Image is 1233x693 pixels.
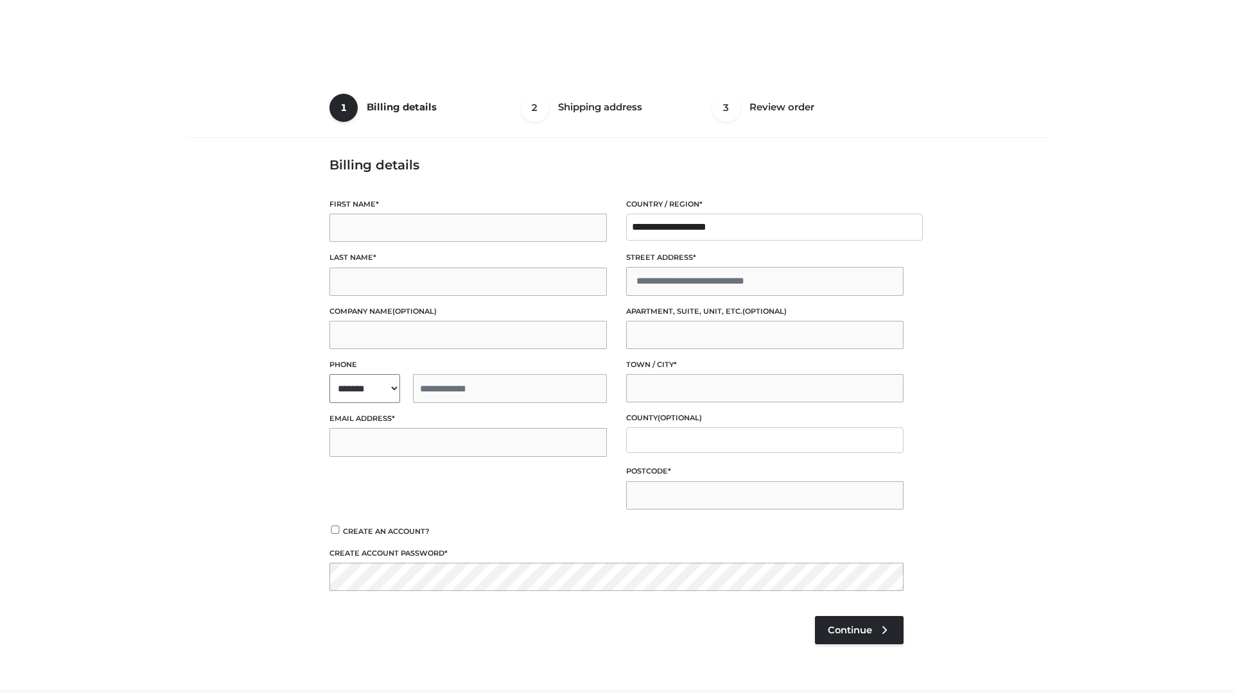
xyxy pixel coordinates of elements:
span: 1 [329,94,358,122]
label: Email address [329,413,607,425]
a: Continue [815,616,904,644]
label: Apartment, suite, unit, etc. [626,305,904,318]
label: Postcode [626,465,904,477]
span: (optional) [742,307,787,316]
span: Shipping address [558,101,642,113]
label: County [626,412,904,424]
span: Continue [828,624,872,636]
label: Town / City [626,359,904,371]
label: First name [329,198,607,210]
span: (optional) [392,307,437,316]
h3: Billing details [329,157,904,173]
span: 2 [521,94,549,122]
label: Phone [329,359,607,371]
label: Country / Region [626,198,904,210]
label: Company name [329,305,607,318]
span: Billing details [367,101,437,113]
span: 3 [712,94,740,122]
label: Last name [329,252,607,264]
input: Create an account? [329,526,341,534]
span: Create an account? [343,527,430,536]
label: Create account password [329,547,904,560]
label: Street address [626,252,904,264]
span: (optional) [658,413,702,422]
span: Review order [749,101,814,113]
